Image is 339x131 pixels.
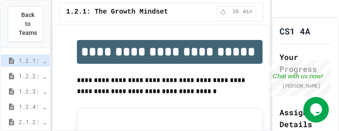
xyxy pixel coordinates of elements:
span: 1.2.2: Learning to Solve Hard Problems [19,71,46,80]
iframe: chat widget [303,97,331,122]
span: 1.2.1: The Growth Mindset [66,7,168,17]
h2: Assignment Details [280,106,331,130]
span: Back to Teams [19,11,37,37]
span: 1.2.4: Problem Solving Practice [19,102,46,111]
span: 1.2.1: The Growth Mindset [19,56,46,65]
h2: Your Progress [280,51,331,75]
span: 10 [229,9,242,15]
span: 2.1.2: What is Code? [19,117,46,126]
span: min [243,9,252,15]
span: 1.2.3: Challenge Problem - The Bridge [19,87,46,96]
h1: CS1 4A [280,25,310,37]
iframe: chat widget [268,60,331,96]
